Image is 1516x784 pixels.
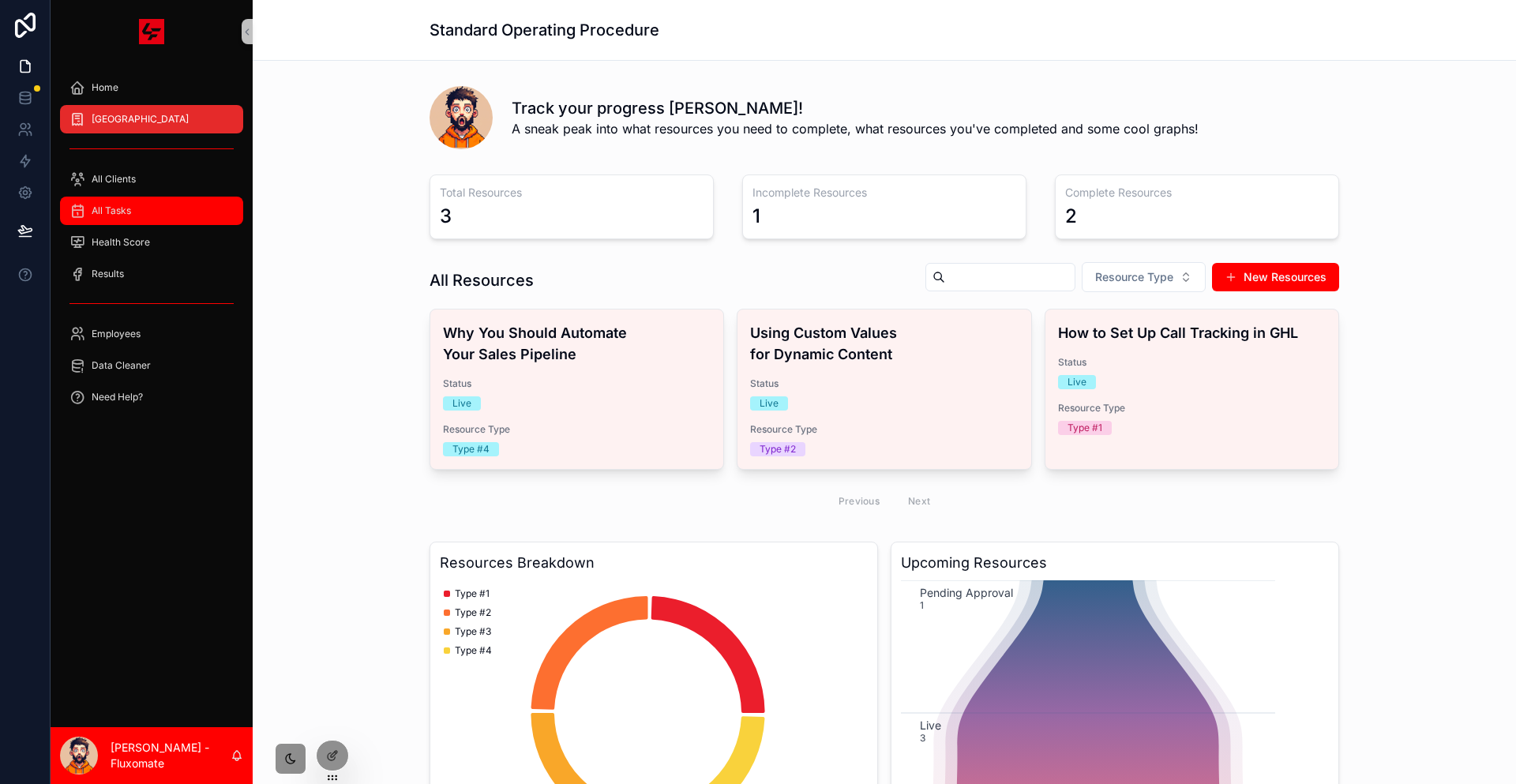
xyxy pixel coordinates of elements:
div: Live [452,396,471,411]
h1: Standard Operating Procedure [430,19,659,41]
div: 1 [752,204,760,229]
a: Health Score [60,228,243,257]
h3: Resources Breakdown [440,552,868,574]
text: 3 [920,732,925,744]
a: All Clients [60,165,243,193]
div: Type #2 [760,442,796,456]
a: [GEOGRAPHIC_DATA] [60,105,243,133]
div: Type #4 [452,442,490,456]
span: Status [443,377,711,390]
span: Status [750,377,1018,390]
span: Resource Type [443,423,711,436]
h4: Using Custom Values for Dynamic Content [750,322,1018,365]
p: [PERSON_NAME] - Fluxomate [111,740,231,771]
text: Live [920,718,941,732]
text: Pending Approval [920,586,1013,600]
a: Data Cleaner [60,351,243,380]
button: Select Button [1082,262,1206,292]
a: Why You Should Automate Your Sales PipelineStatusLiveResource TypeType #4 [430,309,724,470]
h1: All Resources [430,269,534,291]
span: All Tasks [92,204,131,217]
h3: Complete Resources [1065,185,1329,201]
a: How to Set Up Call Tracking in GHLStatusLiveResource TypeType #1 [1045,309,1339,470]
span: Health Score [92,236,150,249]
a: Home [60,73,243,102]
a: Using Custom Values for Dynamic ContentStatusLiveResource TypeType #2 [737,309,1031,470]
h3: Upcoming Resources [901,552,1329,574]
h3: Incomplete Resources [752,185,1016,201]
div: 2 [1065,204,1077,229]
span: Type #1 [455,587,490,600]
h3: Total Resources [440,185,704,201]
span: Results [92,268,124,280]
span: Resource Type [1095,269,1173,285]
span: Home [92,81,118,94]
span: Resource Type [750,423,1018,436]
a: All Tasks [60,197,243,225]
div: 3 [440,204,452,229]
span: All Clients [92,173,136,186]
span: Resource Type [1058,402,1326,415]
span: Type #2 [455,606,491,619]
span: Type #4 [455,644,492,657]
div: Live [1068,375,1086,389]
a: Results [60,260,243,288]
h4: Why You Should Automate Your Sales Pipeline [443,322,711,365]
a: Employees [60,320,243,348]
span: Employees [92,328,141,340]
button: New Resources [1212,263,1339,291]
div: Type #1 [1068,421,1102,435]
span: Status [1058,356,1326,369]
div: scrollable content [51,63,253,430]
span: [GEOGRAPHIC_DATA] [92,113,189,126]
h4: How to Set Up Call Tracking in GHL [1058,322,1326,343]
div: Live [760,396,779,411]
span: A sneak peak into what resources you need to complete, what resources you've completed and some c... [512,119,1199,138]
span: Data Cleaner [92,359,151,372]
img: App logo [139,19,164,44]
text: 1 [920,599,924,611]
span: Type #3 [455,625,491,638]
h1: Track your progress [PERSON_NAME]! [512,97,1199,119]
